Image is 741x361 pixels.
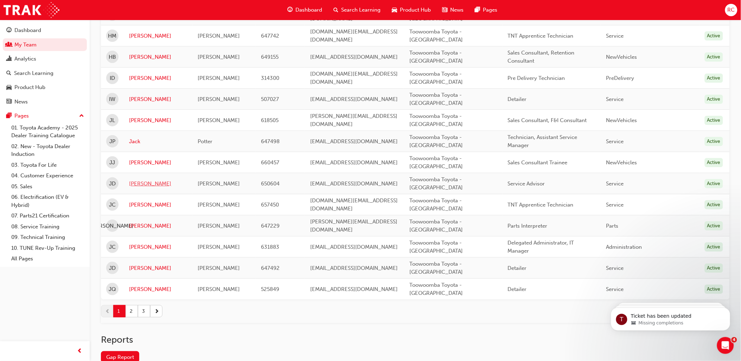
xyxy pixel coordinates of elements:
[310,197,398,212] span: [DOMAIN_NAME][EMAIL_ADDRESS][DOMAIN_NAME]
[409,71,463,85] span: Toowoomba Toyota - [GEOGRAPHIC_DATA]
[310,113,397,127] span: [PERSON_NAME][EMAIL_ADDRESS][DOMAIN_NAME]
[109,201,116,209] span: JC
[198,54,240,60] span: [PERSON_NAME]
[310,28,398,43] span: [DOMAIN_NAME][EMAIL_ADDRESS][DOMAIN_NAME]
[6,113,12,119] span: pages-icon
[705,74,723,83] div: Active
[261,180,280,187] span: 650604
[198,180,240,187] span: [PERSON_NAME]
[91,222,134,230] span: [PERSON_NAME]
[198,286,240,292] span: [PERSON_NAME]
[606,75,634,81] span: PreDelivery
[508,223,548,229] span: Parts Interpreter
[310,71,398,85] span: [DOMAIN_NAME][EMAIL_ADDRESS][DOMAIN_NAME]
[409,218,463,233] span: Toowoomba Toyota - [GEOGRAPHIC_DATA]
[508,75,565,81] span: Pre Delivery Technician
[105,308,110,315] span: prev-icon
[409,92,463,106] span: Toowoomba Toyota - [GEOGRAPHIC_DATA]
[198,223,240,229] span: [PERSON_NAME]
[310,244,398,250] span: [EMAIL_ADDRESS][DOMAIN_NAME]
[409,113,463,127] span: Toowoomba Toyota - [GEOGRAPHIC_DATA]
[108,32,117,40] span: HM
[409,155,463,170] span: Toowoomba Toyota - [GEOGRAPHIC_DATA]
[386,3,436,17] a: car-iconProduct Hub
[14,26,41,34] div: Dashboard
[310,265,398,271] span: [EMAIL_ADDRESS][DOMAIN_NAME]
[310,218,397,233] span: [PERSON_NAME][EMAIL_ADDRESS][DOMAIN_NAME]
[310,138,398,145] span: [EMAIL_ADDRESS][DOMAIN_NAME]
[409,134,463,148] span: Toowoomba Toyota - [GEOGRAPHIC_DATA]
[442,6,447,14] span: news-icon
[606,223,619,229] span: Parts
[409,261,463,275] span: Toowoomba Toyota - [GEOGRAPHIC_DATA]
[14,83,45,91] div: Product Hub
[198,96,240,102] span: [PERSON_NAME]
[287,6,293,14] span: guage-icon
[129,95,187,103] a: [PERSON_NAME]
[3,67,87,80] a: Search Learning
[14,69,53,77] div: Search Learning
[409,282,463,296] span: Toowoomba Toyota - [GEOGRAPHIC_DATA]
[4,2,59,18] img: Trak
[6,70,11,77] span: search-icon
[732,337,737,343] span: 4
[129,201,187,209] a: [PERSON_NAME]
[101,334,730,346] h2: Reports
[8,253,87,264] a: All Pages
[508,134,577,148] span: Technician, Assistant Service Manager
[436,3,469,17] a: news-iconNews
[6,27,12,34] span: guage-icon
[77,347,83,356] span: prev-icon
[3,52,87,65] a: Analytics
[728,6,735,14] span: RC
[8,122,87,141] a: 01. Toyota Academy - 2025 Dealer Training Catalogue
[8,210,87,221] a: 07. Parts21 Certification
[6,56,12,62] span: chart-icon
[310,7,397,22] span: [PERSON_NAME][EMAIL_ADDRESS][DOMAIN_NAME]
[282,3,328,17] a: guage-iconDashboard
[705,200,723,210] div: Active
[261,75,279,81] span: 314300
[606,117,637,123] span: NewVehicles
[3,38,87,51] a: My Team
[705,158,723,167] div: Active
[129,180,187,188] a: [PERSON_NAME]
[409,50,463,64] span: Toowoomba Toyota - [GEOGRAPHIC_DATA]
[705,95,723,104] div: Active
[600,293,741,342] iframe: Intercom notifications message
[261,286,279,292] span: 525849
[3,24,87,37] a: Dashboard
[101,305,113,317] button: prev-icon
[198,117,240,123] span: [PERSON_NAME]
[606,33,624,39] span: Service
[109,243,116,251] span: JC
[6,42,12,48] span: people-icon
[3,95,87,108] a: News
[109,95,116,103] span: IW
[198,33,240,39] span: [PERSON_NAME]
[705,179,723,189] div: Active
[129,159,187,167] a: [PERSON_NAME]
[261,265,280,271] span: 647492
[295,6,322,14] span: Dashboard
[150,305,162,317] button: next-icon
[6,84,12,91] span: car-icon
[79,112,84,121] span: up-icon
[109,180,116,188] span: JD
[409,176,463,191] span: Toowoomba Toyota - [GEOGRAPHIC_DATA]
[261,96,279,102] span: 507027
[705,137,723,146] div: Active
[129,138,187,146] a: Jack
[8,181,87,192] a: 05. Sales
[328,3,386,17] a: search-iconSearch Learning
[705,264,723,273] div: Active
[508,202,574,208] span: TNT Apprentice Technician
[129,243,187,251] a: [PERSON_NAME]
[129,222,187,230] a: [PERSON_NAME]
[198,202,240,208] span: [PERSON_NAME]
[508,50,575,64] span: Sales Consultant, Retention Consultant
[198,244,240,250] span: [PERSON_NAME]
[8,160,87,171] a: 03. Toyota For Life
